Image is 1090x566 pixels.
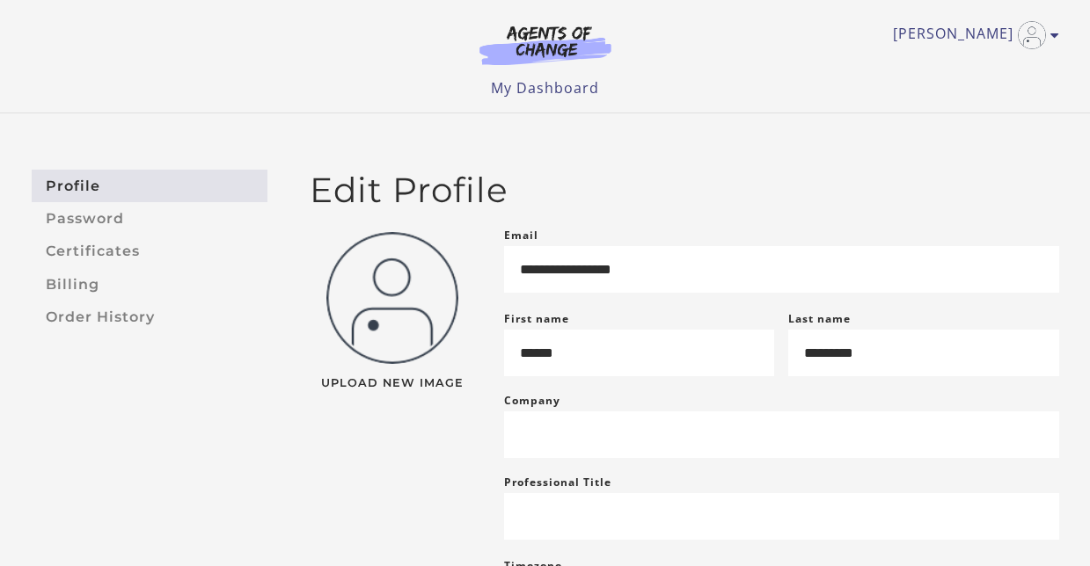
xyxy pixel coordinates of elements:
[504,225,538,246] label: Email
[32,236,267,268] a: Certificates
[893,21,1050,49] a: Toggle menu
[32,170,267,202] a: Profile
[504,390,560,411] label: Company
[504,472,611,493] label: Professional Title
[788,311,851,326] label: Last name
[310,170,1059,211] h2: Edit Profile
[310,378,476,389] span: Upload New Image
[32,301,267,333] a: Order History
[32,202,267,235] a: Password
[491,78,599,98] a: My Dashboard
[504,311,569,326] label: First name
[461,25,630,65] img: Agents of Change Logo
[32,268,267,301] a: Billing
